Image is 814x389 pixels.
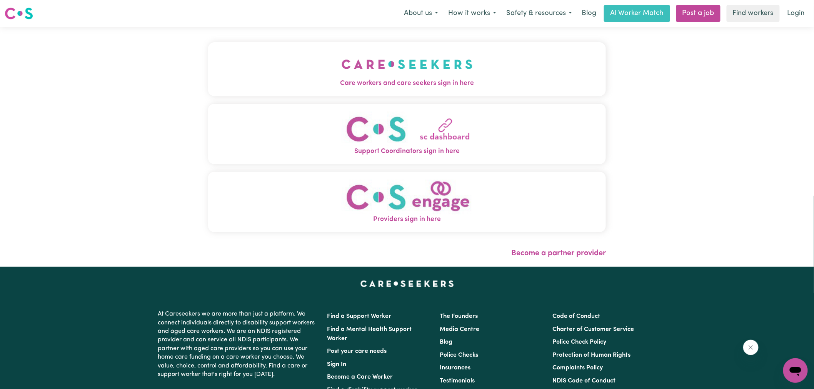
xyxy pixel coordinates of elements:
a: Police Check Policy [553,339,607,345]
span: Providers sign in here [208,214,606,224]
a: Testimonials [440,378,475,384]
a: Blog [577,5,601,22]
a: Complaints Policy [553,365,603,371]
a: Become a Care Worker [327,374,393,380]
a: Find a Support Worker [327,313,391,319]
a: Blog [440,339,452,345]
a: Police Checks [440,352,478,358]
a: Post your care needs [327,348,387,354]
a: Login [783,5,809,22]
a: Sign In [327,361,346,367]
span: Support Coordinators sign in here [208,146,606,156]
button: About us [399,5,443,22]
a: Protection of Human Rights [553,352,631,358]
a: Careseekers logo [5,5,33,22]
a: Find a Mental Health Support Worker [327,326,412,342]
img: Careseekers logo [5,7,33,20]
a: Media Centre [440,326,479,332]
iframe: Close message [743,340,759,355]
a: AI Worker Match [604,5,670,22]
a: Code of Conduct [553,313,600,319]
a: Insurances [440,365,470,371]
button: Providers sign in here [208,172,606,232]
a: Careseekers home page [360,281,454,287]
iframe: Button to launch messaging window [783,358,808,383]
a: The Founders [440,313,478,319]
span: Care workers and care seekers sign in here [208,78,606,88]
a: Become a partner provider [511,249,606,257]
button: Safety & resources [501,5,577,22]
button: Care workers and care seekers sign in here [208,42,606,96]
button: Support Coordinators sign in here [208,104,606,164]
p: At Careseekers we are more than just a platform. We connect individuals directly to disability su... [158,307,318,382]
a: NDIS Code of Conduct [553,378,616,384]
a: Find workers [727,5,780,22]
span: Need any help? [5,5,47,12]
a: Post a job [676,5,721,22]
a: Charter of Customer Service [553,326,634,332]
button: How it works [443,5,501,22]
